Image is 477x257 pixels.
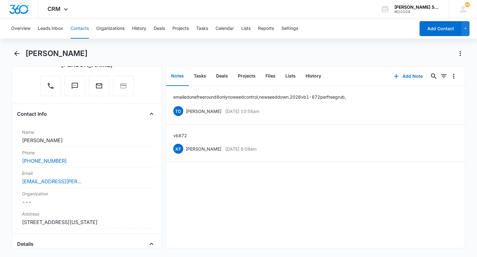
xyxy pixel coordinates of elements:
button: Settings [281,19,298,39]
label: Organization [22,190,151,197]
button: Reports [258,19,274,39]
button: Back [12,49,21,58]
button: Tasks [196,19,208,39]
h1: [PERSON_NAME] [25,49,88,58]
p: [DATE] 10:56am [225,108,259,114]
button: Add Note [388,69,429,84]
button: Deals [154,19,165,39]
a: Call [40,85,61,91]
button: Files [261,67,280,86]
button: Text [65,76,85,96]
button: Close [147,239,157,249]
button: Lists [280,67,301,86]
button: History [132,19,146,39]
button: Filters [439,71,449,81]
h4: Details [17,240,34,248]
button: Projects [172,19,189,39]
h4: Contact Info [17,110,47,118]
button: Add Contact [420,21,461,36]
button: Email [89,76,109,96]
div: account name [394,5,440,10]
button: Organizations [96,19,125,39]
div: Address[STREET_ADDRESS][US_STATE] [17,208,156,229]
div: Email[EMAIL_ADDRESS][PERSON_NAME][DOMAIN_NAME] [17,167,156,188]
button: Notes [166,67,189,86]
p: [PERSON_NAME] [186,146,221,152]
button: Projects [233,67,261,86]
button: Overflow Menu [449,71,459,81]
button: Overview [11,19,30,39]
button: Tasks [189,67,211,86]
button: Call [40,76,61,96]
button: History [301,67,326,86]
button: Deals [211,67,233,86]
button: Contacts [70,19,89,39]
div: Name[PERSON_NAME] [17,126,156,147]
div: Organization--- [17,188,156,208]
div: account id [394,10,440,14]
button: Actions [455,49,465,58]
span: CRM [48,6,61,12]
div: Phone[PHONE_NUMBER] [17,147,156,167]
a: Email [89,85,109,91]
button: Lists [241,19,251,39]
label: Phone [22,149,151,156]
dd: [STREET_ADDRESS][US_STATE] [22,218,151,226]
dd: --- [22,198,151,206]
p: [PERSON_NAME] [186,108,221,114]
button: Close [147,109,157,119]
dd: [PERSON_NAME] [22,137,151,144]
label: Email [22,170,151,176]
button: Leads Inbox [38,19,63,39]
a: Text [65,85,85,91]
div: notifications count [465,2,470,7]
p: [DATE] 6:08am [225,146,257,152]
span: 56 [465,2,470,7]
p: emailed one free round 8 only no weed control, new seed down. 2026 vb 1-8 72 per free grub, [173,94,346,100]
span: TD [173,106,183,116]
span: KF [173,144,183,154]
label: Name [22,129,151,135]
a: [PHONE_NUMBER] [22,157,67,165]
p: vb8 72 [173,132,187,139]
button: Search... [429,71,439,81]
a: [EMAIL_ADDRESS][PERSON_NAME][DOMAIN_NAME] [22,178,84,185]
button: Calendar [216,19,234,39]
label: Address [22,211,151,217]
